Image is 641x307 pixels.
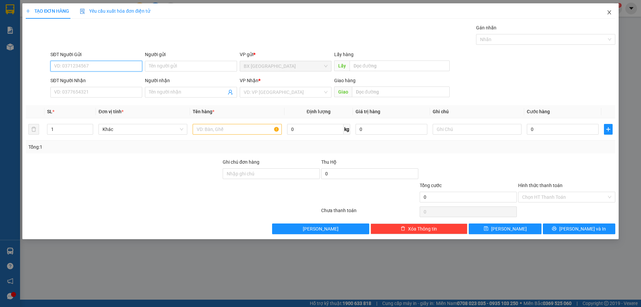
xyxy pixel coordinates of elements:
[50,77,142,84] div: SĐT Người Nhận
[469,223,541,234] button: save[PERSON_NAME]
[223,168,320,179] input: Ghi chú đơn hàng
[102,124,183,134] span: Khác
[430,105,524,118] th: Ghi chú
[244,61,328,71] span: BX Quảng Ngãi
[28,124,39,135] button: delete
[240,51,332,58] div: VP gửi
[334,60,350,71] span: Lấy
[604,127,612,132] span: plus
[491,225,527,233] span: [PERSON_NAME]
[352,87,450,97] input: Dọc đường
[356,109,380,114] span: Giá trị hàng
[193,124,281,135] input: VD: Bàn, Ghế
[476,25,496,30] label: Gán nhãn
[240,78,258,83] span: VP Nhận
[334,87,352,97] span: Giao
[80,8,150,14] span: Yêu cầu xuất hóa đơn điện tử
[484,226,488,232] span: save
[28,143,247,151] div: Tổng: 1
[433,124,521,135] input: Ghi Chú
[320,207,419,218] div: Chưa thanh toán
[98,109,124,114] span: Đơn vị tính
[344,124,350,135] span: kg
[193,109,214,114] span: Tên hàng
[50,51,142,58] div: SĐT Người Gửi
[26,9,30,13] span: plus
[527,109,550,114] span: Cước hàng
[559,225,606,233] span: [PERSON_NAME] và In
[303,225,339,233] span: [PERSON_NAME]
[223,159,259,165] label: Ghi chú đơn hàng
[334,52,354,57] span: Lấy hàng
[80,9,85,14] img: icon
[307,109,331,114] span: Định lượng
[607,10,612,15] span: close
[401,226,405,232] span: delete
[26,8,69,14] span: TẠO ĐƠN HÀNG
[600,3,619,22] button: Close
[47,109,52,114] span: SL
[543,223,615,234] button: printer[PERSON_NAME] và In
[350,60,450,71] input: Dọc đường
[408,225,437,233] span: Xóa Thông tin
[518,183,563,188] label: Hình thức thanh toán
[321,159,337,165] span: Thu Hộ
[272,223,369,234] button: [PERSON_NAME]
[420,183,442,188] span: Tổng cước
[552,226,557,232] span: printer
[334,78,356,83] span: Giao hàng
[371,223,468,234] button: deleteXóa Thông tin
[356,124,427,135] input: 0
[228,90,233,95] span: user-add
[604,124,613,135] button: plus
[145,51,237,58] div: Người gửi
[145,77,237,84] div: Người nhận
